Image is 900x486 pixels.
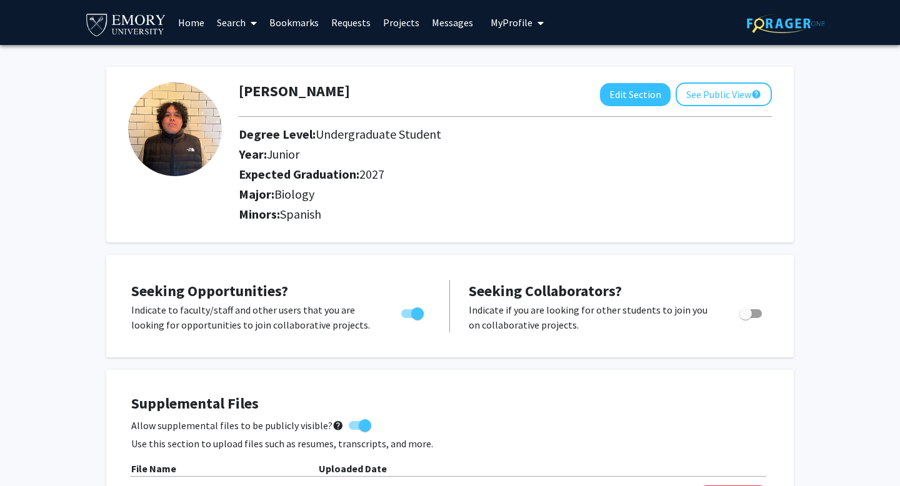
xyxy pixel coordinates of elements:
[131,436,769,451] p: Use this section to upload files such as resumes, transcripts, and more.
[747,14,825,33] img: ForagerOne Logo
[239,207,772,222] h2: Minors:
[469,302,716,332] p: Indicate if you are looking for other students to join you on collaborative projects.
[274,186,314,202] span: Biology
[491,16,532,29] span: My Profile
[267,146,299,162] span: Junior
[377,1,426,44] a: Projects
[469,281,622,300] span: Seeking Collaborators?
[332,418,344,433] mat-icon: help
[319,462,387,475] b: Uploaded Date
[239,147,685,162] h2: Year:
[316,126,441,142] span: Undergraduate Student
[239,82,350,101] h1: [PERSON_NAME]
[239,167,685,182] h2: Expected Graduation:
[751,87,761,102] mat-icon: help
[263,1,325,44] a: Bookmarks
[396,302,431,321] div: Toggle
[131,462,176,475] b: File Name
[211,1,263,44] a: Search
[239,127,685,142] h2: Degree Level:
[676,82,772,106] button: See Public View
[734,302,769,321] div: Toggle
[131,395,769,413] h4: Supplemental Files
[172,1,211,44] a: Home
[239,187,772,202] h2: Major:
[359,166,384,182] span: 2027
[131,281,288,300] span: Seeking Opportunities?
[131,302,377,332] p: Indicate to faculty/staff and other users that you are looking for opportunities to join collabor...
[84,10,167,38] img: Emory University Logo
[600,83,671,106] button: Edit Section
[280,206,321,222] span: Spanish
[325,1,377,44] a: Requests
[426,1,479,44] a: Messages
[131,418,344,433] span: Allow supplemental files to be publicly visible?
[128,82,222,176] img: Profile Picture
